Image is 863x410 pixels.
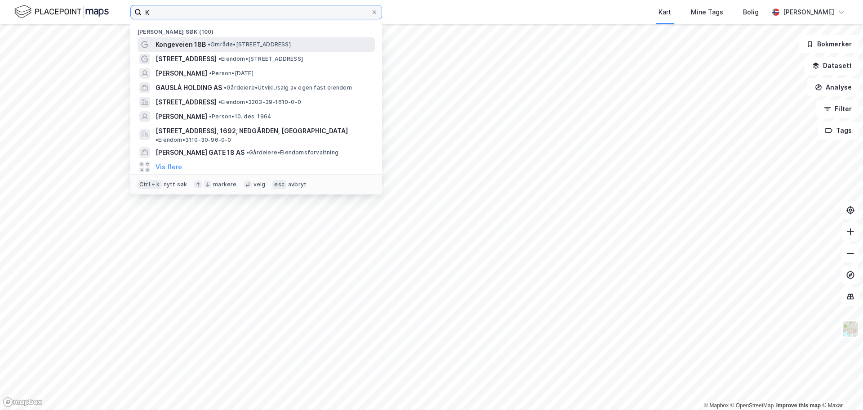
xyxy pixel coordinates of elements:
span: Kongeveien 18B [156,39,206,50]
span: Område • [STREET_ADDRESS] [208,41,291,48]
div: avbryt [288,181,307,188]
div: velg [254,181,266,188]
div: nytt søk [164,181,187,188]
span: [PERSON_NAME] [156,111,207,122]
button: Filter [816,100,859,118]
span: • [218,55,221,62]
span: Gårdeiere • Eiendomsforvaltning [246,149,338,156]
a: Mapbox [704,402,729,409]
span: • [209,70,212,77]
span: Eiendom • 3110-30-96-0-0 [156,136,231,144]
button: Datasett [805,57,859,75]
div: [PERSON_NAME] [783,7,834,18]
img: Z [842,320,859,338]
span: [STREET_ADDRESS] [156,54,217,64]
span: • [209,113,212,120]
span: [PERSON_NAME] [156,68,207,79]
iframe: Chat Widget [818,367,863,410]
a: Mapbox homepage [3,397,42,407]
button: Bokmerker [799,35,859,53]
div: Kontrollprogram for chat [818,367,863,410]
div: Mine Tags [691,7,723,18]
button: Vis flere [156,162,182,172]
span: Person • 10. des. 1964 [209,113,271,120]
a: OpenStreetMap [730,402,774,409]
span: Person • [DATE] [209,70,254,77]
span: Eiendom • [STREET_ADDRESS] [218,55,303,63]
div: Bolig [743,7,759,18]
span: [STREET_ADDRESS], 1692, NEDGÅRDEN, [GEOGRAPHIC_DATA] [156,126,348,136]
button: Tags [818,122,859,140]
span: Gårdeiere • Utvikl./salg av egen fast eiendom [224,84,352,91]
div: Kart [658,7,671,18]
div: markere [213,181,236,188]
div: esc [272,180,286,189]
span: GAUSLÅ HOLDING AS [156,82,222,93]
div: [PERSON_NAME] søk (100) [130,21,382,37]
div: Ctrl + k [138,180,162,189]
span: • [224,84,227,91]
span: Eiendom • 3203-39-1610-0-0 [218,99,301,106]
span: • [156,136,158,143]
input: Søk på adresse, matrikkel, gårdeiere, leietakere eller personer [142,5,371,19]
span: • [246,149,249,156]
a: Improve this map [776,402,821,409]
span: • [208,41,210,48]
button: Analyse [807,78,859,96]
img: logo.f888ab2527a4732fd821a326f86c7f29.svg [14,4,109,20]
span: [STREET_ADDRESS] [156,97,217,108]
span: [PERSON_NAME] GATE 18 AS [156,147,245,158]
span: • [218,99,221,105]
